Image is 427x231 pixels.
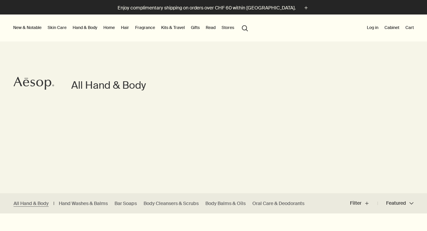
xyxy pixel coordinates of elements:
div: Notable formulation [292,221,335,227]
a: Kits & Travel [160,24,186,32]
button: Log in [366,24,380,32]
button: Save to cabinet [268,218,280,230]
a: Fragrance [134,24,156,32]
button: Open search [239,21,251,34]
a: Bar Soaps [115,200,137,207]
a: Hand & Body [71,24,99,32]
a: All Hand & Body [14,200,49,207]
button: Enjoy complimentary shipping on orders over CHF 60 within [GEOGRAPHIC_DATA]. [118,4,310,12]
a: Hand Washes & Balms [59,200,108,207]
a: Read [204,24,217,32]
a: Hair [120,24,130,32]
a: Oral Care & Deodorants [252,200,304,207]
button: Save to cabinet [125,218,137,230]
a: Body Cleansers & Scrubs [144,200,199,207]
p: Enjoy complimentary shipping on orders over CHF 60 within [GEOGRAPHIC_DATA]. [118,4,296,11]
div: New addition [149,220,181,227]
a: Aesop [12,75,56,93]
nav: primary [12,15,251,41]
h1: All Hand & Body [71,79,146,92]
button: New & Notable [12,24,43,32]
nav: supplementary [366,15,415,41]
button: Stores [220,24,235,32]
a: Body Balms & Oils [205,200,246,207]
a: Cabinet [383,24,401,32]
a: Home [102,24,116,32]
button: Cart [404,24,415,32]
a: Skin Care [46,24,68,32]
svg: Aesop [14,77,54,90]
button: Save to cabinet [411,218,423,230]
button: Filter [350,195,378,211]
div: New addition [7,220,38,227]
button: Featured [378,195,413,211]
a: Gifts [190,24,201,32]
